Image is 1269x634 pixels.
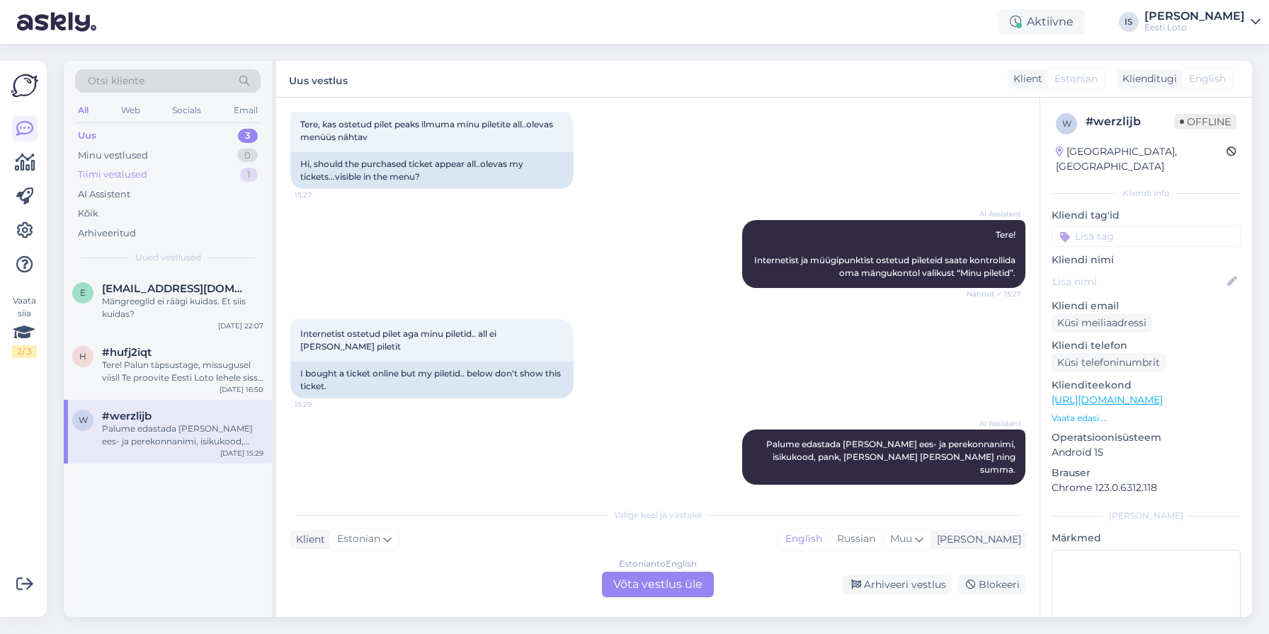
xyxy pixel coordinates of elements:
[1052,378,1241,393] p: Klienditeekond
[102,422,263,448] div: Palume edastada [PERSON_NAME] ees- ja perekonnanimi, isikukood, pank, [PERSON_NAME] [PERSON_NAME]...
[218,321,263,331] div: [DATE] 22:07
[78,226,136,241] div: Arhiveeritud
[843,575,952,594] div: Arhiveeri vestlus
[337,531,380,547] span: Estonian
[102,410,152,422] span: #werzlijb
[1144,22,1245,33] div: Eesti Loto
[11,72,38,99] img: Askly Logo
[300,328,499,352] span: Internetist ostetud pilet aga minu piletid.. all ei [PERSON_NAME] piletit
[1052,466,1241,480] p: Brauser
[11,345,37,358] div: 2 / 3
[602,572,714,597] div: Võta vestlus üle
[220,448,263,459] div: [DATE] 15:29
[968,209,1021,219] span: AI Assistent
[240,168,258,182] div: 1
[238,129,258,143] div: 3
[290,509,1025,521] div: Valige keel ja vastake
[1119,12,1139,32] div: IS
[1052,299,1241,313] p: Kliendi email
[778,529,829,550] div: English
[1052,393,1163,406] a: [URL][DOMAIN_NAME]
[80,287,86,298] span: e
[78,188,130,202] div: AI Assistent
[169,101,204,120] div: Socials
[1052,531,1241,546] p: Märkmed
[75,101,91,120] div: All
[968,418,1021,429] span: AI Assistent
[102,295,263,321] div: Mängreeglid ei räägi kuidas. Et siis kuidas?
[1052,313,1152,333] div: Küsi meiliaadressi
[102,359,263,384] div: Tere! Palun täpsustage, missugusel viisil Te proovite Eesti Loto lehele sisse logida ning millise...
[290,362,574,398] div: I bought a ticket online but my piletid.. below don't show this ticket.
[290,152,574,189] div: Hi, should the purchased ticket appear all..olevas my tickets...visible in the menu?
[1174,114,1236,129] span: Offline
[1052,509,1241,522] div: [PERSON_NAME]
[1144,11,1245,22] div: [PERSON_NAME]
[78,129,96,143] div: Uus
[11,294,37,358] div: Vaata siia
[1056,144,1227,174] div: [GEOGRAPHIC_DATA], [GEOGRAPHIC_DATA]
[1052,412,1241,425] p: Vaata edasi ...
[78,207,98,221] div: Kõik
[968,485,1021,496] span: 15:29
[1052,445,1241,460] p: Android 15
[1052,208,1241,223] p: Kliendi tag'id
[957,575,1025,594] div: Blokeeri
[766,439,1018,475] span: Palume edastada [PERSON_NAME] ees- ja perekonnanimi, isikukood, pank, [PERSON_NAME] [PERSON_NAME]...
[231,101,261,120] div: Email
[1052,187,1241,200] div: Kliendi info
[79,351,86,362] span: h
[295,190,348,200] span: 15:27
[289,69,348,88] label: Uus vestlus
[1052,480,1241,495] p: Chrome 123.0.6312.118
[79,415,88,425] span: w
[619,558,697,570] div: Estonian to English
[998,9,1085,35] div: Aktiivne
[1008,71,1042,86] div: Klient
[1054,71,1098,86] span: Estonian
[1086,113,1174,130] div: # werzlijb
[1062,118,1071,129] span: w
[88,74,144,88] span: Otsi kliente
[300,119,555,142] span: Tere, kas ostetud pilet peaks ilmuma minu piletite all..olevas menüüs nähtav
[1189,71,1226,86] span: English
[78,168,147,182] div: Tiimi vestlused
[1052,274,1224,289] input: Lisa nimi
[1052,430,1241,445] p: Operatsioonisüsteem
[78,149,148,163] div: Minu vestlused
[1052,253,1241,267] p: Kliendi nimi
[890,532,912,545] span: Muu
[102,282,249,295] span: enzuvsaun@gmail.com
[102,346,152,359] span: #hufj2iqt
[220,384,263,395] div: [DATE] 16:50
[118,101,143,120] div: Web
[1052,338,1241,353] p: Kliendi telefon
[1052,226,1241,247] input: Lisa tag
[295,399,348,410] span: 15:29
[135,251,201,264] span: Uued vestlused
[1144,11,1261,33] a: [PERSON_NAME]Eesti Loto
[1117,71,1177,86] div: Klienditugi
[1052,353,1166,372] div: Küsi telefoninumbrit
[237,149,258,163] div: 0
[931,532,1021,547] div: [PERSON_NAME]
[290,532,325,547] div: Klient
[829,529,882,550] div: Russian
[967,289,1021,299] span: Nähtud ✓ 15:27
